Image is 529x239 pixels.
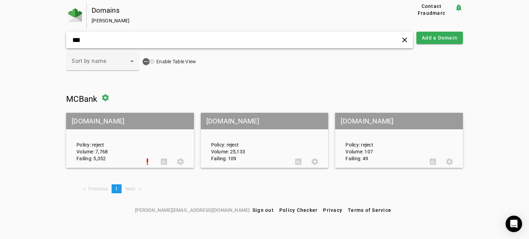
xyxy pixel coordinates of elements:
[68,8,82,22] img: Fraudmarc Logo
[506,216,522,232] div: Open Intercom Messenger
[320,204,345,216] button: Privacy
[201,113,329,129] mat-grid-tile-header: [DOMAIN_NAME]
[72,58,106,64] span: Sort by name
[408,3,455,16] button: Contact Fraudmarc
[411,3,452,17] span: Contact Fraudmarc
[66,3,463,28] app-page-header: Domains
[335,113,463,129] mat-grid-tile-header: [DOMAIN_NAME]
[66,113,194,129] mat-grid-tile-header: [DOMAIN_NAME]
[455,3,463,12] mat-icon: notification_important
[115,186,118,192] span: 1
[340,119,425,162] div: Policy: reject Volume: 107 Failing: 49
[172,153,189,170] button: Settings
[422,34,457,41] span: Add a Domain
[66,94,97,104] span: MCBank
[290,153,307,170] button: DMARC Report
[71,119,139,162] div: Policy: reject Volume: 7,768 Failing: 5,352
[416,32,463,44] button: Add a Domain
[135,206,250,214] span: [PERSON_NAME][EMAIL_ADDRESS][DOMAIN_NAME]
[155,58,196,65] label: Enable Table View
[277,204,321,216] button: Policy Checker
[139,153,156,170] button: Set Up
[307,153,323,170] button: Settings
[323,207,342,213] span: Privacy
[92,17,386,24] div: [PERSON_NAME]
[252,207,274,213] span: Sign out
[92,7,386,14] div: Domains
[156,153,172,170] button: DMARC Report
[250,204,277,216] button: Sign out
[441,153,458,170] button: Settings
[348,207,391,213] span: Terms of Service
[279,207,318,213] span: Policy Checker
[125,186,136,192] span: Next
[425,153,441,170] button: DMARC Report
[89,186,108,192] span: Previous
[206,119,290,162] div: Policy: reject Volume: 25,133 Failing: 109
[66,184,463,193] nav: Pagination
[345,204,394,216] button: Terms of Service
